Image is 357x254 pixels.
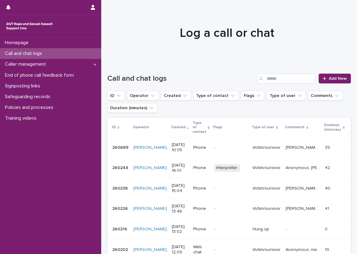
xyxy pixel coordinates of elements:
[107,198,355,219] tr: 260226260226 [PERSON_NAME] [DATE] 13:48Phone-Victim/survivor[PERSON_NAME], described experiencing...
[286,205,321,211] p: Zoe, described experiencing sexual violence, explored feelings and operator gave emotional suppor...
[107,137,355,158] tr: 260689260689 [PERSON_NAME] [DATE] 10:05Phone-Victim/survivor[PERSON_NAME], mentioned experiencing...
[133,247,167,252] a: [PERSON_NAME]
[325,205,331,211] p: 41
[252,124,274,131] p: Type of user
[193,165,209,171] p: Phone
[285,124,305,131] p: Comments
[193,227,209,232] p: Phone
[325,185,332,191] p: 40
[172,204,188,214] p: [DATE] 13:48
[325,246,331,252] p: 19
[213,124,223,131] p: Flags
[2,40,33,46] p: Homepage
[325,225,329,232] p: 0
[325,144,332,150] p: 39
[286,144,321,150] p: Lucy, mentioned experiencing sexual violence, operator explained boundaries of the service, talke...
[2,51,47,56] p: Call and chat logs
[319,74,351,83] a: Add New
[112,124,116,131] p: ID
[133,186,167,191] a: [PERSON_NAME]
[107,158,355,178] tr: 260244260244 [PERSON_NAME] [DATE] 16:01PhoneInterpreterVictim/survivorAnonymous, [PERSON_NAME] wa...
[2,72,79,78] p: End of phone call feedback form
[112,185,129,191] p: 260236
[253,227,281,232] p: Hung up
[329,76,347,81] span: Add New
[127,91,159,101] button: Operator
[253,145,281,150] p: Victim/survivor
[214,227,248,232] p: -
[286,246,321,252] p: Anonymous, mentioned experiencing sexual violence and talked about the impacts, explored feelings...
[308,91,343,101] button: Comments
[214,145,248,150] p: -
[112,225,129,232] p: 260216
[253,186,281,191] p: Victim/survivor
[267,91,305,101] button: Type of user
[112,205,129,211] p: 260226
[172,163,188,173] p: [DATE] 16:01
[214,247,248,252] p: -
[107,74,254,83] h1: Call and chat logs
[257,74,315,83] input: Search
[172,224,188,235] p: [DATE] 13:02
[107,26,346,40] h1: Log a call or chat
[2,115,41,121] p: Training videos
[193,186,209,191] p: Phone
[2,105,58,110] p: Policies and processes
[133,165,167,171] a: [PERSON_NAME]
[2,83,45,89] p: Signposting links
[171,124,186,131] p: Created
[253,165,281,171] p: Victim/survivor
[193,206,209,211] p: Phone
[112,164,129,171] p: 260244
[253,247,281,252] p: Victim/survivor
[286,225,288,232] p: -
[133,227,167,232] a: [PERSON_NAME]
[133,124,149,131] p: Operator
[172,142,188,153] p: [DATE] 10:05
[107,103,157,113] button: Duration (minutes)
[193,120,206,135] p: Type of contact
[214,206,248,211] p: -
[325,164,332,171] p: 42
[5,20,54,32] img: rhQMoQhaT3yELyF149Cw
[193,145,209,150] p: Phone
[193,91,239,101] button: Type of contact
[324,122,341,133] p: Duration (minutes)
[161,91,191,101] button: Created
[112,144,130,150] p: 260689
[133,145,167,150] a: [PERSON_NAME]
[214,164,240,172] span: Interpreter
[133,206,167,211] a: [PERSON_NAME]
[286,164,321,171] p: Anonymous, caller wanted a translator for Somali, talked about medical problems and operator gave...
[241,91,264,101] button: Flags
[107,219,355,240] tr: 260216260216 [PERSON_NAME] [DATE] 13:02Phone-Hung up-- 00
[214,186,248,191] p: -
[2,61,51,67] p: Caller management
[253,206,281,211] p: Victim/survivor
[107,178,355,199] tr: 260236260236 [PERSON_NAME] [DATE] 15:04Phone-Victim/survivor[PERSON_NAME], mentioned experiencing...
[172,183,188,194] p: [DATE] 15:04
[107,91,125,101] button: ID
[286,185,321,191] p: Helen, mentioned experiencing sexual violence (CSA) perpetrated by their brother, talked about su...
[2,94,55,100] p: Safeguarding records
[112,246,129,252] p: 260202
